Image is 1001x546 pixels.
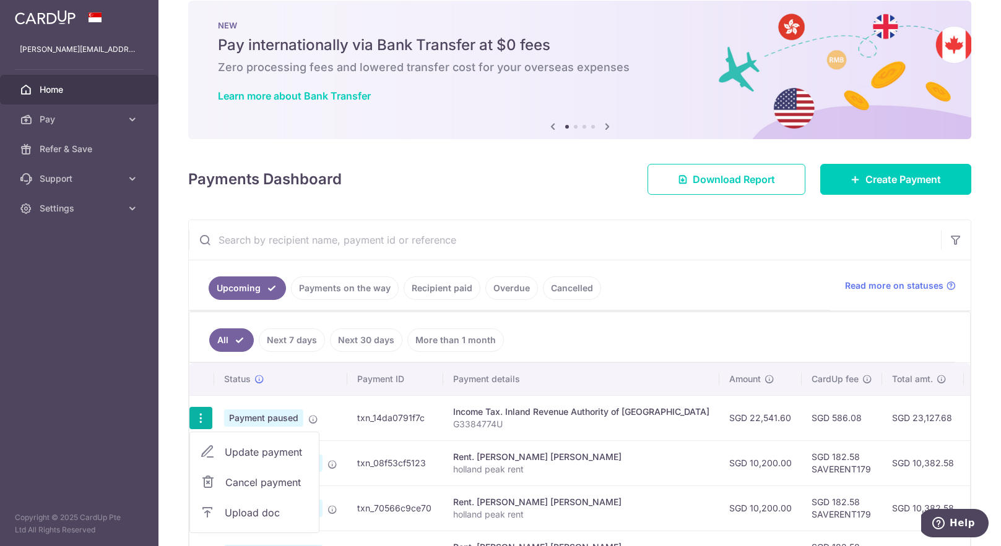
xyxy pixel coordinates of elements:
td: txn_08f53cf5123 [347,440,443,485]
a: Learn more about Bank Transfer [218,90,371,102]
a: Create Payment [820,164,971,195]
p: [PERSON_NAME][EMAIL_ADDRESS][DOMAIN_NAME] [20,43,139,56]
td: SGD 10,200.00 [719,485,802,531]
a: Download Report [648,164,805,195]
a: Next 30 days [330,328,402,352]
td: txn_14da0791f7c [347,395,443,440]
td: SGD 182.58 SAVERENT179 [802,440,882,485]
span: Refer & Save [40,143,121,155]
td: SGD 10,200.00 [719,440,802,485]
div: Rent. [PERSON_NAME] [PERSON_NAME] [453,451,709,463]
span: Payment paused [224,409,303,427]
div: Rent. [PERSON_NAME] [PERSON_NAME] [453,496,709,508]
div: Income Tax. Inland Revenue Authority of [GEOGRAPHIC_DATA] [453,406,709,418]
a: Cancelled [543,276,601,300]
img: Bank transfer banner [188,1,971,139]
p: holland peak rent [453,508,709,521]
a: All [209,328,254,352]
span: Home [40,83,121,96]
a: Next 7 days [259,328,325,352]
span: Total amt. [892,373,933,385]
td: SGD 22,541.60 [719,395,802,440]
th: Payment details [443,363,719,395]
h5: Pay internationally via Bank Transfer at $0 fees [218,35,942,55]
input: Search by recipient name, payment id or reference [189,220,941,260]
td: SGD 10,382.58 [882,440,964,485]
th: Payment ID [347,363,443,395]
span: Create Payment [865,172,941,187]
a: Upcoming [209,276,286,300]
img: CardUp [15,10,76,25]
td: SGD 10,382.58 [882,485,964,531]
span: Read more on statuses [845,279,943,292]
p: G3384774U [453,418,709,430]
p: NEW [218,20,942,30]
a: More than 1 month [407,328,504,352]
td: SGD 182.58 SAVERENT179 [802,485,882,531]
span: Pay [40,113,121,126]
a: Payments on the way [291,276,399,300]
span: CardUp fee [812,373,859,385]
span: Amount [729,373,761,385]
a: Overdue [485,276,538,300]
span: Settings [40,202,121,215]
h6: Zero processing fees and lowered transfer cost for your overseas expenses [218,60,942,75]
h4: Payments Dashboard [188,168,342,190]
p: holland peak rent [453,463,709,476]
span: Status [224,373,251,385]
a: Recipient paid [404,276,480,300]
td: SGD 586.08 [802,395,882,440]
a: Read more on statuses [845,279,956,292]
span: Support [40,173,121,185]
span: Download Report [693,172,775,187]
td: SGD 23,127.68 [882,395,964,440]
iframe: Opens a widget where you can find more information [921,509,989,540]
td: txn_70566c9ce70 [347,485,443,531]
